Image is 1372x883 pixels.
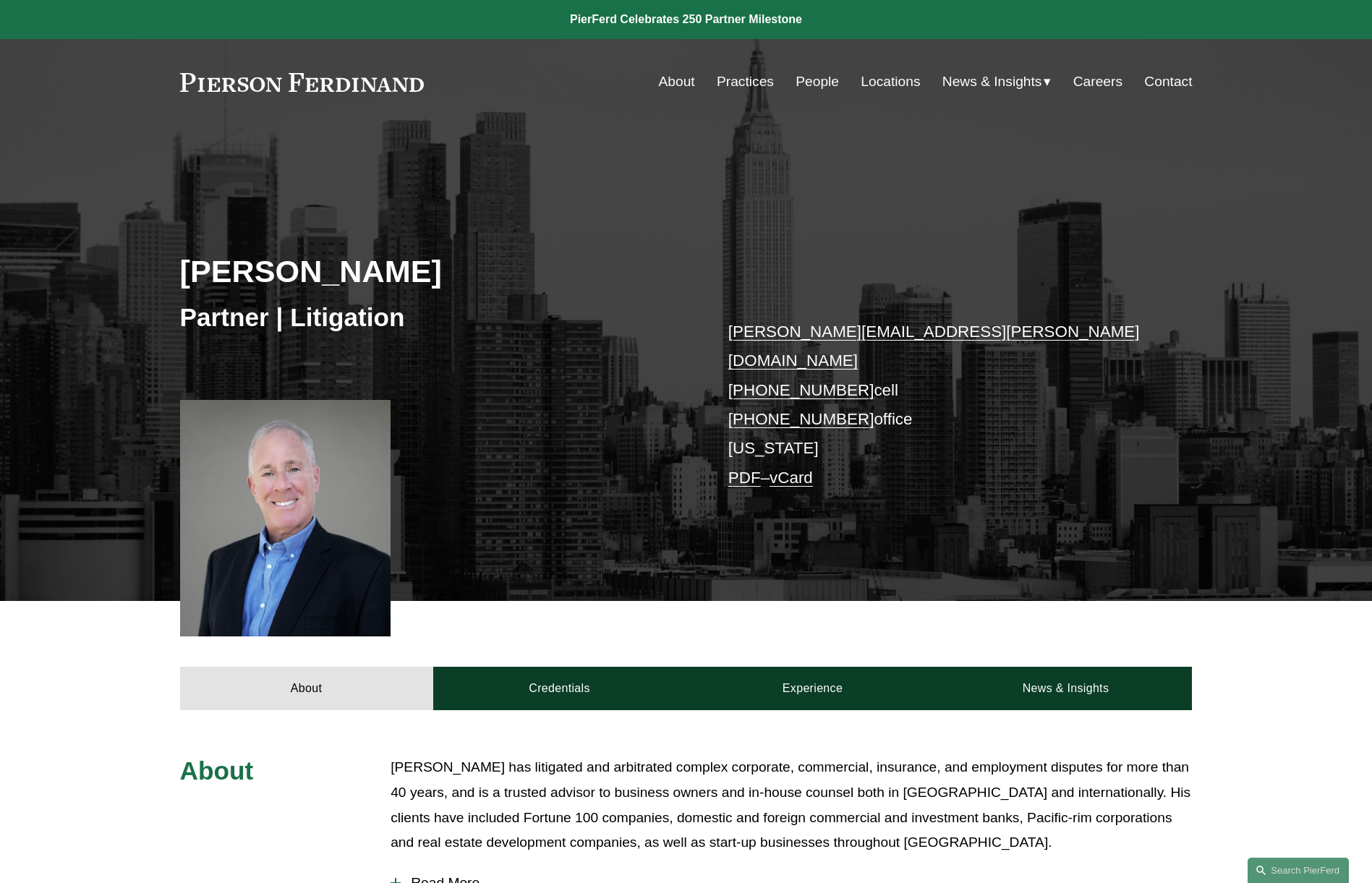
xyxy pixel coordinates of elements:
[659,68,695,95] a: About
[728,381,874,399] a: [PHONE_NUMBER]
[717,68,774,95] a: Practices
[1144,68,1192,95] a: Contact
[180,252,686,290] h2: [PERSON_NAME]
[180,667,433,710] a: About
[770,469,813,487] a: vCard
[391,755,1192,855] p: [PERSON_NAME] has litigated and arbitrated complex corporate, commercial, insurance, and employme...
[180,756,254,785] span: About
[1248,858,1349,883] a: Search this site
[728,469,761,487] a: PDF
[939,667,1192,710] a: News & Insights
[728,410,874,428] a: [PHONE_NUMBER]
[1073,68,1122,95] a: Careers
[433,667,686,710] a: Credentials
[686,667,939,710] a: Experience
[180,302,686,333] h3: Partner | Litigation
[861,68,920,95] a: Locations
[728,317,1150,492] p: cell office [US_STATE] –
[942,69,1042,95] span: News & Insights
[728,323,1140,370] a: [PERSON_NAME][EMAIL_ADDRESS][PERSON_NAME][DOMAIN_NAME]
[796,68,839,95] a: People
[942,68,1052,95] a: folder dropdown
